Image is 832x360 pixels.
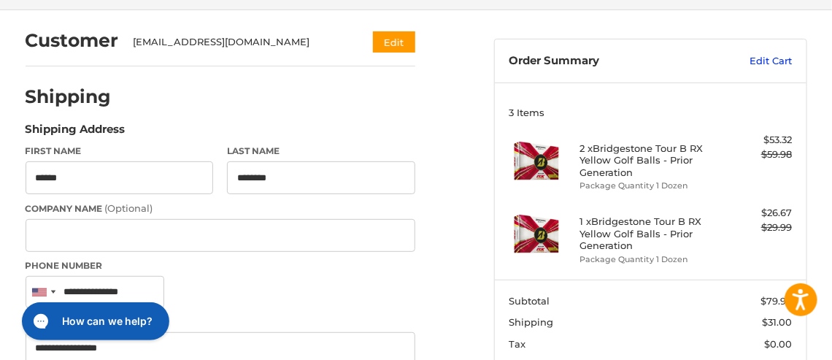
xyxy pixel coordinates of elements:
h2: Customer [26,29,119,52]
span: Tax [509,338,525,350]
div: $29.99 [721,221,792,235]
h3: Order Summary [509,54,701,69]
div: [EMAIL_ADDRESS][DOMAIN_NAME] [133,35,344,50]
li: Package Quantity 1 Dozen [579,253,717,266]
div: United States: +1 [26,277,60,308]
div: $59.98 [721,148,792,162]
div: $26.67 [721,206,792,221]
a: Edit Cart [701,54,792,69]
h4: 1 x Bridgestone Tour B RX Yellow Golf Balls - Prior Generation [579,215,717,251]
h3: 3 Items [509,107,792,118]
span: $0.00 [764,338,792,350]
span: $79.99 [760,295,792,307]
span: Subtotal [509,295,550,307]
label: Address [26,315,415,329]
label: Company Name [26,202,415,216]
label: First Name [26,145,213,158]
label: Phone Number [26,259,415,272]
label: Last Name [227,145,415,158]
h2: Shipping [26,85,112,108]
small: (Optional) [105,202,153,214]
li: Package Quantity 1 Dozen [579,180,717,192]
div: $53.32 [721,133,792,148]
legend: Shipping Address [26,121,126,145]
button: Edit [373,31,415,53]
iframe: Gorgias live chat messenger [15,297,173,345]
span: Shipping [509,316,553,328]
h4: 2 x Bridgestone Tour B RX Yellow Golf Balls - Prior Generation [579,142,717,178]
span: $31.00 [762,316,792,328]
